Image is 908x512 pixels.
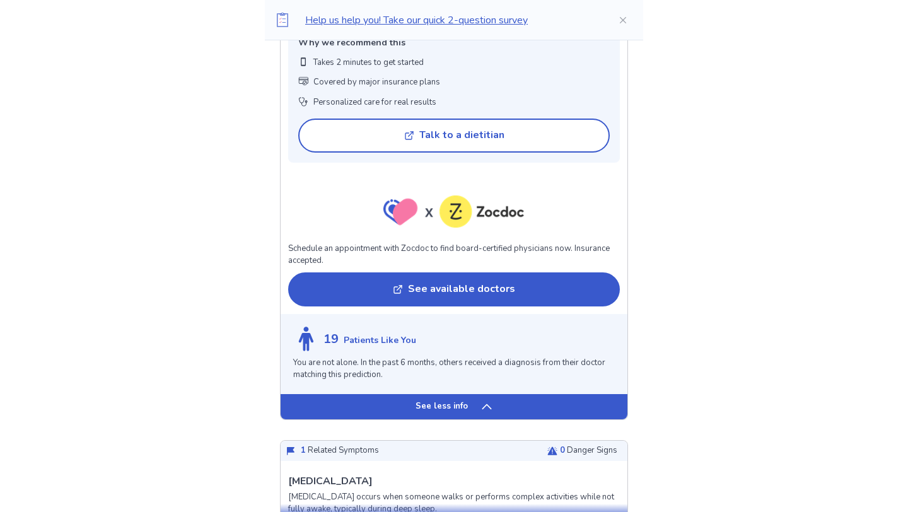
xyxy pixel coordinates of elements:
p: Personalized care for real results [313,96,436,109]
p: Danger Signs [560,445,617,457]
button: Talk to a dietitian [298,119,610,153]
p: Covered by major insurance plans [313,76,440,89]
img: zocdoc [383,195,525,228]
p: Help us help you! Take our quick 2-question survey [305,13,598,28]
p: [MEDICAL_DATA] [288,474,373,489]
span: 1 [301,445,306,456]
p: Takes 2 minutes to get started [313,57,424,69]
span: 0 [560,445,565,456]
p: You are not alone. In the past 6 months, others received a diagnosis from their doctor matching t... [293,357,615,381]
p: Why we recommend this [298,36,610,49]
p: Schedule an appointment with Zocdoc to find board-certified physicians now. Insurance accepted. [288,243,620,267]
p: 19 [323,330,339,349]
a: See available doctors [288,267,620,306]
p: Related Symptoms [301,445,379,457]
p: See less info [416,400,468,413]
button: See available doctors [288,272,620,306]
p: Patients Like You [344,334,416,347]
